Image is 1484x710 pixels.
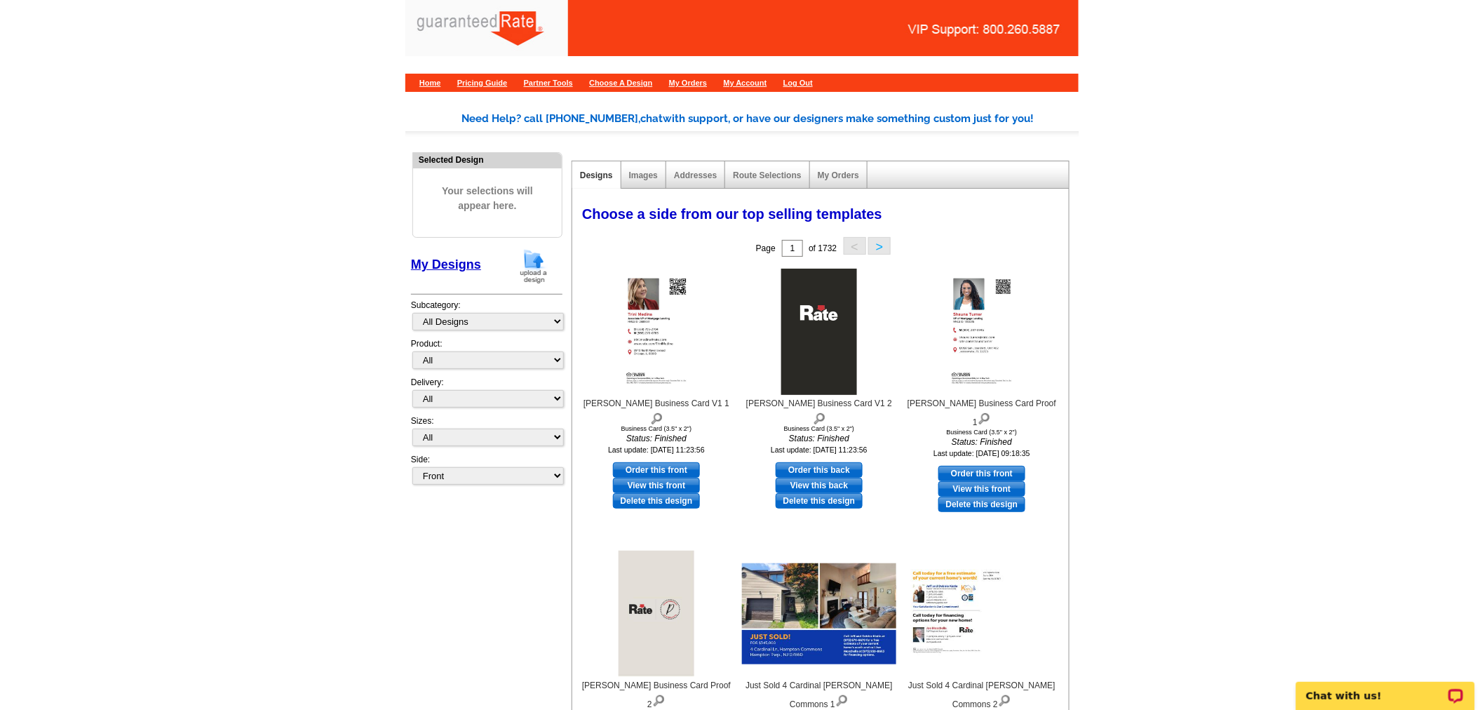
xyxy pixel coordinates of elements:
[742,425,896,432] div: Business Card (3.5" x 2")
[938,481,1025,497] a: View this front
[905,429,1059,436] div: Business Card (3.5" x 2")
[579,425,734,432] div: Business Card (3.5" x 2")
[413,153,562,166] div: Selected Design
[674,170,717,180] a: Addresses
[868,237,891,255] button: >
[411,299,562,337] div: Subcategory:
[579,397,734,425] div: [PERSON_NAME] Business Card V1 1
[938,466,1025,481] a: use this design
[813,410,826,425] img: view design details
[589,79,652,87] a: Choose A Design
[978,410,991,425] img: view design details
[938,497,1025,512] a: Delete this design
[776,493,863,509] a: Delete this design
[411,376,562,415] div: Delivery:
[835,692,849,707] img: view design details
[905,436,1059,448] i: Status: Finished
[411,453,562,486] div: Side:
[515,248,552,284] img: upload-design
[998,692,1011,707] img: view design details
[905,397,1059,429] div: [PERSON_NAME] Business Card Proof 1
[933,449,1030,457] small: Last update: [DATE] 09:18:35
[650,410,663,425] img: view design details
[608,446,705,454] small: Last update: [DATE] 11:23:56
[411,415,562,453] div: Sizes:
[756,243,776,253] span: Page
[613,478,700,493] a: View this front
[579,432,734,445] i: Status: Finished
[613,493,700,509] a: Delete this design
[781,269,857,395] img: Trini Medina Business Card V1 2
[640,112,663,125] span: chat
[461,111,1079,127] div: Need Help? call [PHONE_NUMBER], with support, or have our designers make something custom just fo...
[776,462,863,478] a: use this design
[1287,666,1484,710] iframe: LiveChat chat widget
[771,446,868,454] small: Last update: [DATE] 11:23:56
[818,170,859,180] a: My Orders
[582,206,882,222] span: Choose a side from our top selling templates
[776,478,863,493] a: View this back
[619,551,694,677] img: Shauna Turner Business Card Proof 2
[844,237,866,255] button: <
[613,462,700,478] a: use this design
[905,563,1059,664] img: Just Sold 4 Cardinal Ln Hampton Commons 2
[524,79,573,87] a: Partner Tools
[411,257,481,272] a: My Designs
[619,269,694,395] img: Trini Medina Business Card V1 1
[419,79,441,87] a: Home
[652,692,666,707] img: view design details
[424,170,551,227] span: Your selections will appear here.
[580,170,613,180] a: Designs
[742,563,896,664] img: Just Sold 4 Cardinal Ln Hampton Commons 1
[733,170,801,180] a: Route Selections
[411,337,562,376] div: Product:
[457,79,508,87] a: Pricing Guide
[742,432,896,445] i: Status: Finished
[724,79,767,87] a: My Account
[944,269,1020,395] img: Shauna Turner Business Card Proof 1
[783,79,813,87] a: Log Out
[669,79,707,87] a: My Orders
[629,170,658,180] a: Images
[742,397,896,425] div: [PERSON_NAME] Business Card V1 2
[809,243,837,253] span: of 1732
